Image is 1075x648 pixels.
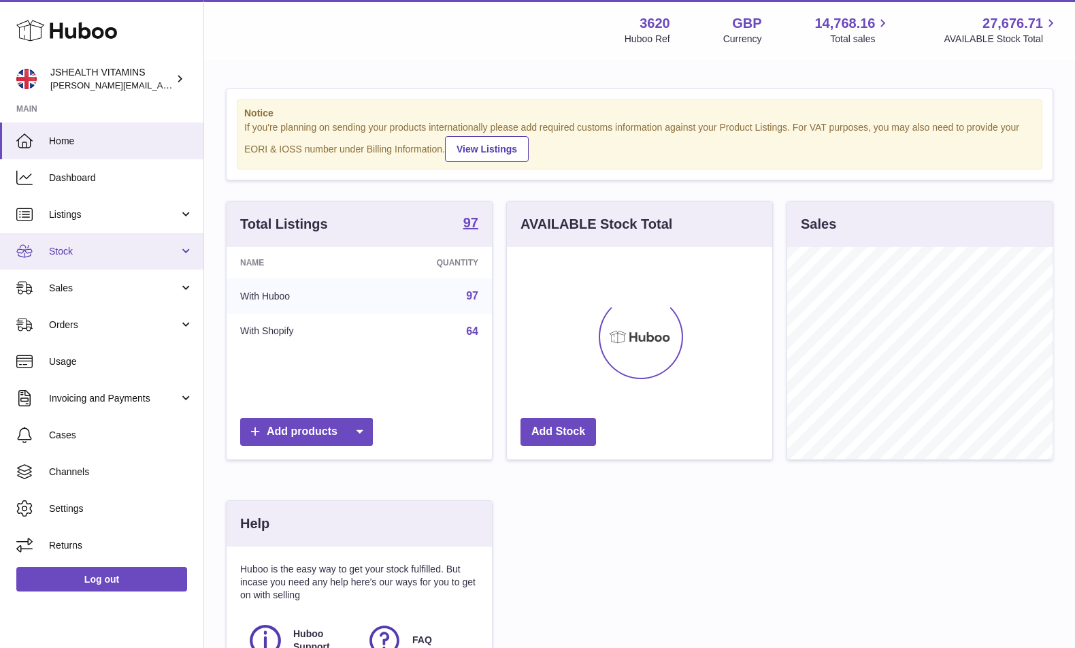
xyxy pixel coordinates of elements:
a: 64 [466,325,478,337]
th: Name [227,247,369,278]
span: Dashboard [49,172,193,184]
span: Returns [49,539,193,552]
span: Home [49,135,193,148]
span: Stock [49,245,179,258]
a: Add products [240,418,373,446]
span: Sales [49,282,179,295]
span: Channels [49,466,193,479]
td: With Huboo [227,278,369,314]
span: 27,676.71 [982,14,1043,33]
h3: AVAILABLE Stock Total [520,215,672,233]
span: [PERSON_NAME][EMAIL_ADDRESS][DOMAIN_NAME] [50,80,273,91]
span: Usage [49,355,193,368]
strong: 3620 [640,14,670,33]
span: Settings [49,502,193,515]
h3: Total Listings [240,215,328,233]
h3: Sales [801,215,836,233]
strong: 97 [463,216,478,229]
a: 14,768.16 Total sales [814,14,891,46]
div: Huboo Ref [625,33,670,46]
a: 27,676.71 AVAILABLE Stock Total [944,14,1059,46]
a: Add Stock [520,418,596,446]
span: Listings [49,208,179,221]
span: 14,768.16 [814,14,875,33]
h3: Help [240,515,269,533]
a: View Listings [445,136,529,162]
span: Total sales [830,33,891,46]
span: FAQ [412,634,432,647]
span: Invoicing and Payments [49,392,179,405]
div: JSHEALTH VITAMINS [50,66,173,92]
strong: GBP [732,14,761,33]
th: Quantity [369,247,492,278]
div: If you're planning on sending your products internationally please add required customs informati... [244,121,1035,162]
a: Log out [16,567,187,592]
div: Currency [723,33,762,46]
span: Cases [49,429,193,442]
a: 97 [466,290,478,302]
img: francesca@jshealthvitamins.com [16,69,37,89]
span: AVAILABLE Stock Total [944,33,1059,46]
p: Huboo is the easy way to get your stock fulfilled. But incase you need any help here's our ways f... [240,563,478,602]
a: 97 [463,216,478,232]
span: Orders [49,319,179,331]
strong: Notice [244,107,1035,120]
td: With Shopify [227,314,369,349]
